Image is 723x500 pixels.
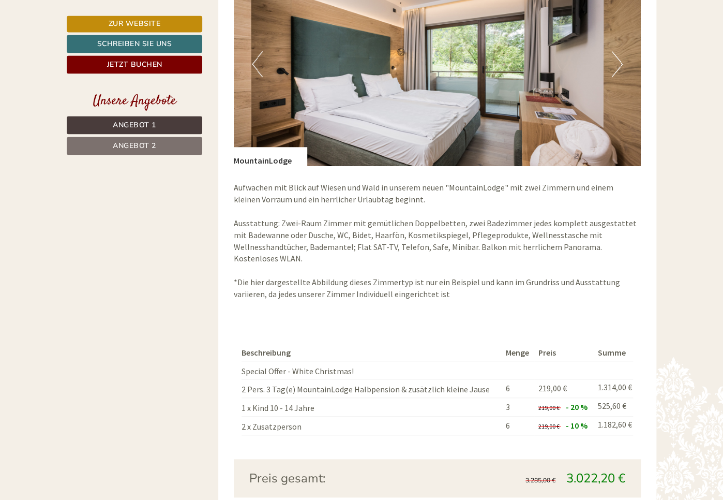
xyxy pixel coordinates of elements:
td: 2 x Zusatzperson [242,417,502,435]
button: Senden [345,273,408,291]
span: 219,00 € [538,422,560,430]
span: - 20 % [566,402,588,412]
td: 525,60 € [594,398,633,417]
button: Next [612,51,623,77]
td: 6 [502,379,534,398]
th: Summe [594,345,633,361]
td: 1.182,60 € [594,417,633,435]
div: Unsere Angebote [67,92,202,111]
th: Menge [502,345,534,361]
span: - 10 % [566,420,588,431]
td: 2 Pers. 3 Tag(e) MountainLodge Halbpension & zusätzlich kleine Jause [242,379,502,398]
a: Schreiben Sie uns [67,35,202,53]
td: 6 [502,417,534,435]
th: Beschreibung [242,345,502,361]
span: 219,00 € [538,404,560,411]
div: Sie [248,30,392,38]
span: 219,00 € [538,383,567,393]
span: Angebot 2 [113,141,156,151]
span: 3.285,00 € [525,476,555,484]
button: Previous [252,51,263,77]
td: 1.314,00 € [594,379,633,398]
div: Preis gesamt: [242,469,438,487]
td: 3 [502,398,534,417]
p: Aufwachen mit Blick auf Wiesen und Wald in unserem neuen "MountainLodge" mit zwei Zimmern und ein... [234,182,641,300]
a: Zur Website [67,16,202,32]
a: Jetzt buchen [67,55,202,73]
div: MountainLodge [234,147,307,167]
div: Guten Tag, wie können wir Ihnen helfen? [243,28,400,60]
div: Freitag [182,8,225,25]
small: 23:41 [248,50,392,57]
td: 1 x Kind 10 - 14 Jahre [242,398,502,417]
span: 3.022,20 € [566,470,625,487]
td: Special Offer - White Christmas! [242,361,502,379]
span: Angebot 1 [113,120,156,130]
th: Preis [534,345,594,361]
